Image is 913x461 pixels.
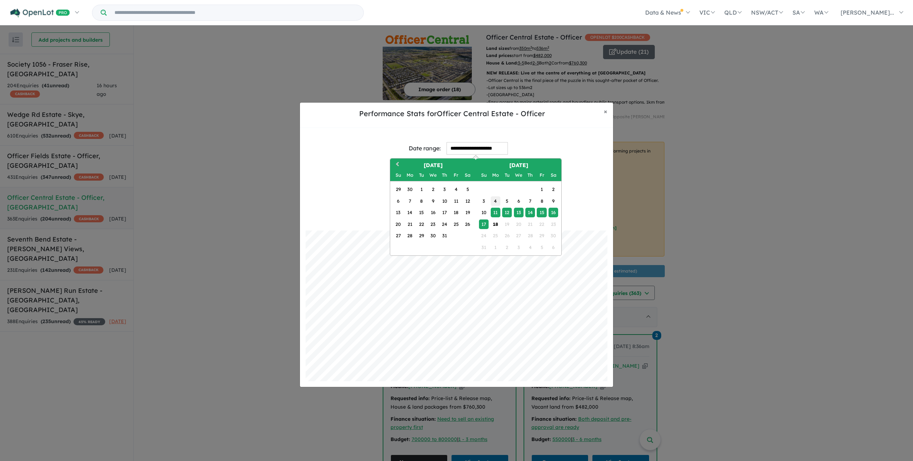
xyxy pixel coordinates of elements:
[417,208,426,217] div: Choose Tuesday, July 15th, 2025
[479,219,489,229] div: Choose Sunday, August 17th, 2025
[549,185,558,194] div: Choose Saturday, August 2nd, 2025
[549,208,558,217] div: Choose Saturday, August 16th, 2025
[537,219,546,229] div: Not available Friday, August 22nd, 2025
[549,196,558,206] div: Choose Saturday, August 9th, 2025
[463,170,473,180] div: Saturday
[491,243,500,252] div: Not available Monday, September 1st, 2025
[440,231,449,240] div: Choose Thursday, July 31st, 2025
[463,208,473,217] div: Choose Saturday, July 19th, 2025
[440,185,449,194] div: Choose Thursday, July 3rd, 2025
[440,208,449,217] div: Choose Thursday, July 17th, 2025
[525,231,535,240] div: Not available Thursday, August 28th, 2025
[393,219,403,229] div: Choose Sunday, July 20th, 2025
[463,219,473,229] div: Choose Saturday, July 26th, 2025
[514,208,524,217] div: Choose Wednesday, August 13th, 2025
[428,196,438,206] div: Choose Wednesday, July 9th, 2025
[417,185,426,194] div: Choose Tuesday, July 1st, 2025
[405,208,415,217] div: Choose Monday, July 14th, 2025
[428,208,438,217] div: Choose Wednesday, July 16th, 2025
[390,161,476,170] h2: [DATE]
[451,208,461,217] div: Choose Friday, July 18th, 2025
[393,231,403,240] div: Choose Sunday, July 27th, 2025
[478,184,559,253] div: Month August, 2025
[417,231,426,240] div: Choose Tuesday, July 29th, 2025
[405,219,415,229] div: Choose Monday, July 21st, 2025
[409,144,441,153] div: Date range:
[537,196,546,206] div: Choose Friday, August 8th, 2025
[502,231,512,240] div: Not available Tuesday, August 26th, 2025
[502,243,512,252] div: Not available Tuesday, September 2nd, 2025
[463,196,473,206] div: Choose Saturday, July 12th, 2025
[392,184,473,242] div: Month July, 2025
[514,219,524,229] div: Not available Wednesday, August 20th, 2025
[428,185,438,194] div: Choose Wednesday, July 2nd, 2025
[537,231,546,240] div: Not available Friday, August 29th, 2025
[476,161,561,170] h2: [DATE]
[451,170,461,180] div: Friday
[537,170,546,180] div: Friday
[451,196,461,206] div: Choose Friday, July 11th, 2025
[428,231,438,240] div: Choose Wednesday, July 30th, 2025
[491,170,500,180] div: Monday
[514,170,524,180] div: Wednesday
[108,5,362,20] input: Try estate name, suburb, builder or developer
[549,243,558,252] div: Not available Saturday, September 6th, 2025
[10,9,70,17] img: Openlot PRO Logo White
[405,170,415,180] div: Monday
[525,219,535,229] div: Not available Thursday, August 21st, 2025
[391,159,402,171] button: Previous Month
[841,9,894,16] span: [PERSON_NAME]...
[537,243,546,252] div: Not available Friday, September 5th, 2025
[405,185,415,194] div: Choose Monday, June 30th, 2025
[604,107,607,115] span: ×
[393,170,403,180] div: Sunday
[440,170,449,180] div: Thursday
[440,219,449,229] div: Choose Thursday, July 24th, 2025
[549,231,558,240] div: Not available Saturday, August 30th, 2025
[479,170,489,180] div: Sunday
[390,158,562,256] div: Choose Date
[393,196,403,206] div: Choose Sunday, July 6th, 2025
[428,219,438,229] div: Choose Wednesday, July 23rd, 2025
[393,208,403,217] div: Choose Sunday, July 13th, 2025
[525,196,535,206] div: Choose Thursday, August 7th, 2025
[440,196,449,206] div: Choose Thursday, July 10th, 2025
[393,185,403,194] div: Choose Sunday, June 29th, 2025
[428,170,438,180] div: Wednesday
[405,231,415,240] div: Choose Monday, July 28th, 2025
[417,196,426,206] div: Choose Tuesday, July 8th, 2025
[525,208,535,217] div: Choose Thursday, August 14th, 2025
[463,185,473,194] div: Choose Saturday, July 5th, 2025
[491,231,500,240] div: Not available Monday, August 25th, 2025
[525,170,535,180] div: Thursday
[537,185,546,194] div: Choose Friday, August 1st, 2025
[502,219,512,229] div: Not available Tuesday, August 19th, 2025
[479,208,489,217] div: Choose Sunday, August 10th, 2025
[549,170,558,180] div: Saturday
[549,219,558,229] div: Not available Saturday, August 23rd, 2025
[502,208,512,217] div: Choose Tuesday, August 12th, 2025
[537,208,546,217] div: Choose Friday, August 15th, 2025
[451,185,461,194] div: Choose Friday, July 4th, 2025
[479,231,489,240] div: Not available Sunday, August 24th, 2025
[417,219,426,229] div: Choose Tuesday, July 22nd, 2025
[514,243,524,252] div: Not available Wednesday, September 3rd, 2025
[451,219,461,229] div: Choose Friday, July 25th, 2025
[405,196,415,206] div: Choose Monday, July 7th, 2025
[491,196,500,206] div: Choose Monday, August 4th, 2025
[514,196,524,206] div: Choose Wednesday, August 6th, 2025
[502,170,512,180] div: Tuesday
[525,243,535,252] div: Not available Thursday, September 4th, 2025
[502,196,512,206] div: Choose Tuesday, August 5th, 2025
[479,196,489,206] div: Choose Sunday, August 3rd, 2025
[306,108,598,119] h5: Performance Stats for Officer Central Estate - Officer
[479,243,489,252] div: Not available Sunday, August 31st, 2025
[417,170,426,180] div: Tuesday
[514,231,524,240] div: Not available Wednesday, August 27th, 2025
[491,208,500,217] div: Choose Monday, August 11th, 2025
[491,219,500,229] div: Choose Monday, August 18th, 2025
